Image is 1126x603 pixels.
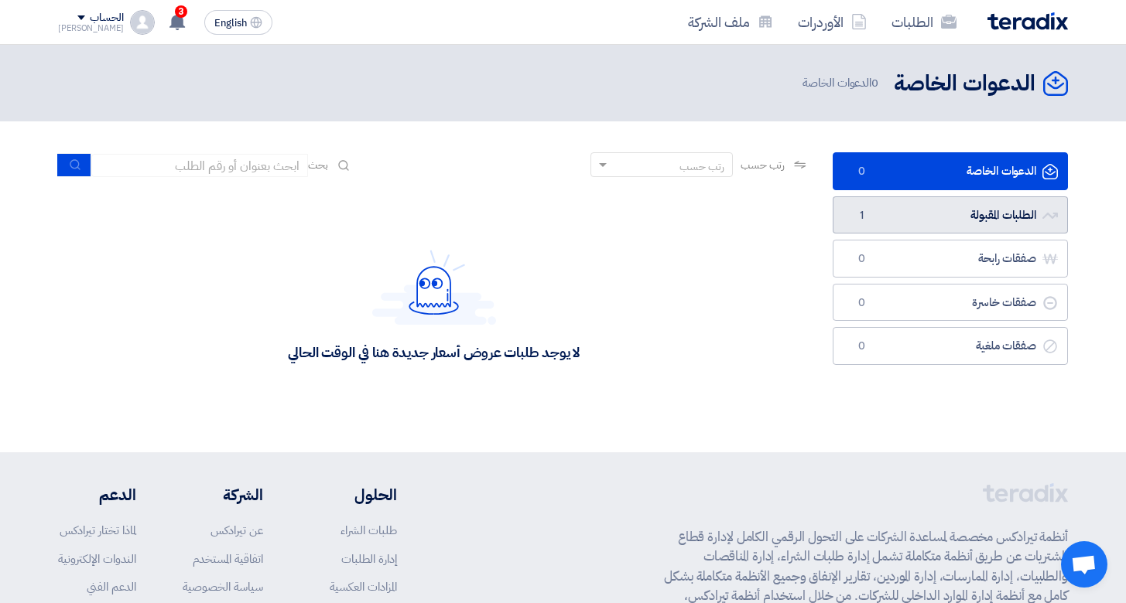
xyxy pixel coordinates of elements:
a: صفقات خاسرة0 [833,284,1068,322]
div: Open chat [1061,541,1107,588]
a: لماذا تختار تيرادكس [60,522,136,539]
li: الشركة [183,483,263,506]
a: طلبات الشراء [341,522,397,539]
div: لا يوجد طلبات عروض أسعار جديدة هنا في الوقت الحالي [288,343,580,361]
a: الطلبات [879,4,969,40]
div: رتب حسب [679,158,724,175]
li: الدعم [58,483,136,506]
div: الحساب [90,12,123,25]
img: Teradix logo [987,12,1068,30]
a: الندوات الإلكترونية [58,550,136,567]
span: 1 [852,208,871,223]
span: بحث [308,157,328,173]
a: المزادات العكسية [330,578,397,595]
a: الدعم الفني [87,578,136,595]
a: الدعوات الخاصة0 [833,152,1068,190]
a: سياسة الخصوصية [183,578,263,595]
span: 0 [871,74,878,91]
img: profile_test.png [130,10,155,35]
a: الطلبات المقبولة1 [833,196,1068,234]
a: صفقات ملغية0 [833,327,1068,365]
span: 3 [175,5,187,18]
img: Hello [372,250,496,325]
a: إدارة الطلبات [341,550,397,567]
a: ملف الشركة [676,4,785,40]
button: English [204,10,272,35]
a: صفقات رابحة0 [833,240,1068,278]
h2: الدعوات الخاصة [894,69,1035,99]
a: اتفاقية المستخدم [193,550,263,567]
span: 0 [852,339,871,354]
a: عن تيرادكس [210,522,263,539]
span: الدعوات الخاصة [803,74,881,92]
a: الأوردرات [785,4,879,40]
span: 0 [852,164,871,179]
span: 0 [852,295,871,311]
span: English [214,18,247,29]
span: رتب حسب [741,157,785,173]
span: 0 [852,251,871,267]
div: [PERSON_NAME] [58,24,124,32]
input: ابحث بعنوان أو رقم الطلب [91,154,308,177]
li: الحلول [310,483,397,506]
